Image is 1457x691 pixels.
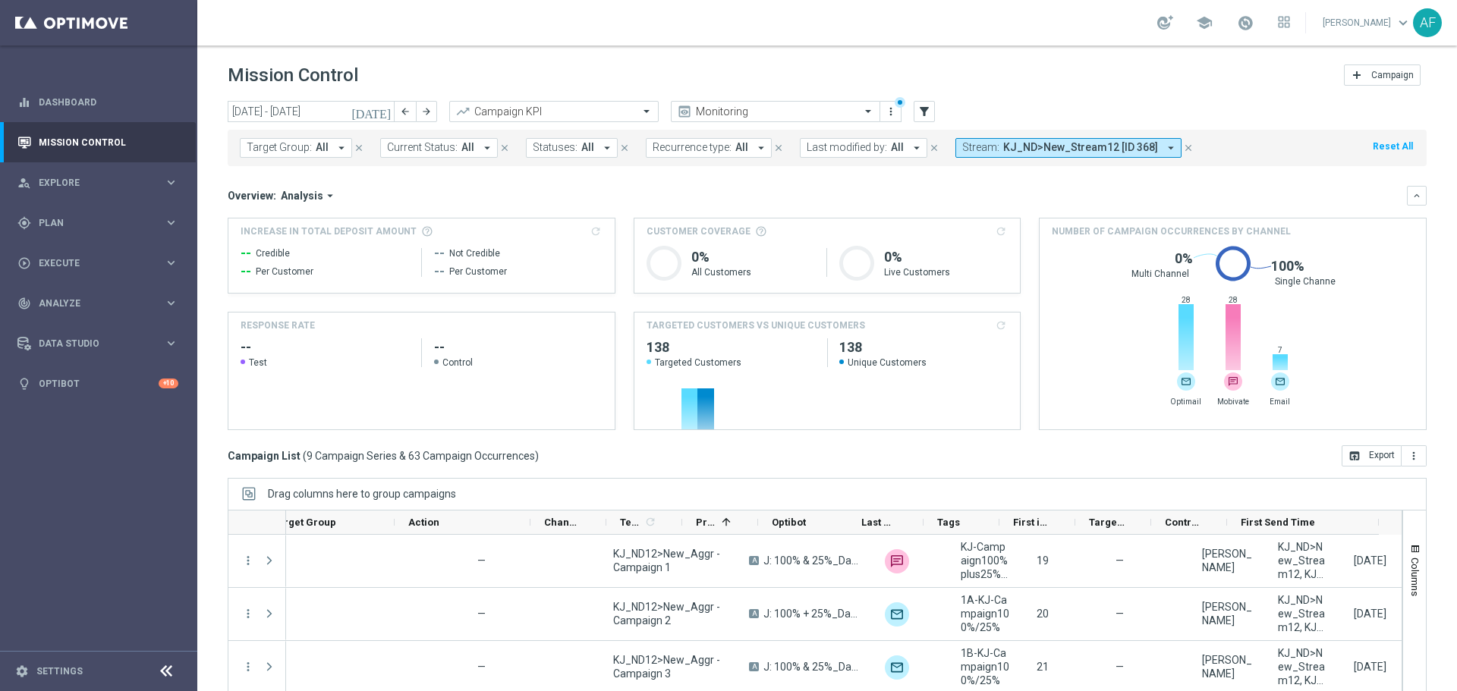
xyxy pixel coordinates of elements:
button: lightbulb Optibot +10 [17,378,179,390]
i: person_search [17,176,31,190]
i: gps_fixed [17,216,31,230]
i: settings [15,664,29,678]
span: J: 100% + 25%_Day1 Offer [763,607,859,620]
img: email.svg [1271,372,1289,391]
div: AF [1413,8,1442,37]
a: Mission Control [39,122,178,162]
i: lightbulb [17,377,31,391]
span: — [477,608,486,620]
span: KJ_ND12>New_Aggr - Campaign 2 [613,600,723,627]
span: First in Range [1013,517,1049,528]
i: more_vert [885,105,897,118]
span: Execute [39,259,164,268]
span: Target Group [272,517,336,528]
i: arrow_drop_down [1164,141,1178,155]
span: -- [434,244,445,262]
span: KJ_ND>New_Stream12, KJ_ND12>New_Aggr [1278,540,1328,581]
i: more_vert [1408,450,1420,462]
span: 1A-KJ-Campaign100%/25% [961,593,1011,634]
button: more_vert [1402,445,1427,466]
span: All [891,141,904,154]
button: Reset All [1371,138,1415,155]
button: Stream: KJ_ND>New_Stream12 [ID 368] arrow_drop_down [955,138,1182,158]
span: All [735,141,748,154]
div: Mission Control [17,137,179,149]
span: 7 [1272,345,1289,355]
button: close [498,140,511,156]
div: equalizer Dashboard [17,96,179,108]
div: Explore [17,176,164,190]
div: Mission Control [17,122,178,162]
span: 21 [1037,661,1049,673]
span: KJ_ND>New_Stream12, KJ_ND12>New_Aggr [1278,646,1328,687]
h1: 0% [691,248,815,266]
span: 20 [1037,608,1049,620]
button: Last modified by: All arrow_drop_down [800,138,927,158]
div: 22 Sep 2025, Monday [1354,554,1386,567]
div: Dashboard [17,82,178,122]
button: close [772,140,785,156]
span: ) [535,449,539,463]
i: arrow_drop_down [754,141,768,155]
button: more_vert [241,554,255,567]
h1: 0% [884,248,1008,266]
span: Tags [937,517,960,528]
span: 28 [1225,295,1241,305]
h1: Mission Control [228,64,358,86]
span: Plan [39,218,164,228]
div: Press SPACE to select this row. [228,535,286,588]
div: Data Studio [17,337,164,350]
div: play_circle_outline Execute keyboard_arrow_right [17,257,179,269]
span: Data Studio [39,339,164,348]
span: Target Group: [247,141,312,154]
i: keyboard_arrow_right [164,296,178,310]
span: Channel [544,517,581,528]
i: arrow_drop_down [323,189,337,203]
button: more_vert [883,102,898,121]
h4: Response Rate [241,319,315,332]
span: Calculate column [642,514,656,530]
span: — [1116,554,1124,567]
span: Mobivate [1212,397,1254,407]
span: — [477,554,486,567]
span: Multi Channel [1131,268,1189,280]
span: — [477,661,486,673]
button: track_changes Analyze keyboard_arrow_right [17,297,179,309]
button: Statuses: All arrow_drop_down [526,138,618,158]
div: Data Studio keyboard_arrow_right [17,338,179,350]
button: Target Group: All arrow_drop_down [240,138,352,158]
a: Optibot [39,363,159,404]
span: Recurrence type: [653,141,732,154]
ng-select: Monitoring [671,101,880,122]
span: Action [408,517,439,528]
input: Select date range [228,101,395,122]
button: open_in_browser Export [1342,445,1402,466]
div: Plan [17,216,164,230]
i: keyboard_arrow_right [164,256,178,270]
i: arrow_forward [421,106,432,117]
i: keyboard_arrow_down [1411,190,1422,201]
div: Mobivate [885,549,909,573]
button: person_search Explore keyboard_arrow_right [17,177,179,189]
span: A [749,662,759,671]
i: trending_up [455,104,470,119]
div: Optibot [17,363,178,404]
div: Gurshlyn Cooper [1202,600,1252,627]
span: J: 100% & 25%_Day1 Offer_SMS [763,554,859,567]
span: Templates [620,517,642,528]
div: Optimail [885,655,909,680]
span: — [1116,607,1124,620]
i: arrow_back [400,106,411,117]
button: more_vert [241,660,255,674]
div: Execute [17,256,164,270]
span: -- [241,262,251,281]
h2: 138 [647,338,815,356]
span: ( [303,449,307,463]
i: close [499,143,510,153]
h3: Campaign List [228,449,539,463]
span: Not Credible [449,247,500,259]
div: Analyze [17,297,164,310]
span: Customer Coverage [647,225,751,238]
i: equalizer [17,96,31,109]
